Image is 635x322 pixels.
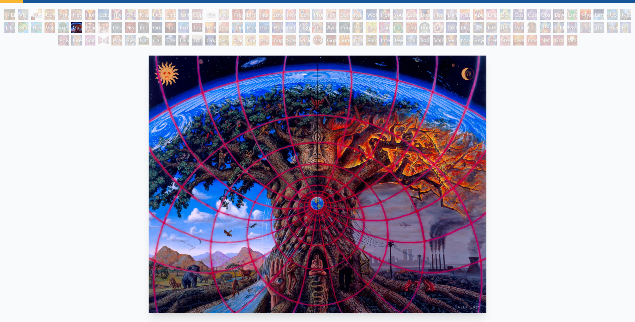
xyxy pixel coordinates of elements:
[111,9,122,20] div: The Kiss
[85,22,95,33] div: Fear
[299,22,310,33] div: Lightworker
[98,9,109,20] div: Eclipse
[379,9,390,20] div: Holy Family
[500,35,510,46] div: Steeplehead 2
[352,35,363,46] div: Cosmic Elf
[513,35,524,46] div: Oversoul
[433,9,444,20] div: Healing
[178,22,189,33] div: Eco-Atlas
[98,35,109,46] div: Hands that See
[165,35,176,46] div: The Soul Finds It's Way
[406,9,417,20] div: Laughing Man
[245,22,256,33] div: Monochord
[272,9,283,20] div: Love Circuit
[245,9,256,20] div: Birth
[299,9,310,20] div: Zena Lotus
[620,22,631,33] div: Mudra
[272,22,283,33] div: Human Geometry
[18,9,28,20] div: Visionary Origin of Language
[366,22,377,33] div: Cannabis Mudra
[326,9,336,20] div: Family
[567,9,577,20] div: Emerald Grail
[219,22,229,33] div: Prostration
[567,35,577,46] div: White Light
[406,22,417,33] div: Third Eye Tears of Joy
[192,22,203,33] div: Journey of the Wounded Healer
[593,22,604,33] div: Theologue
[138,9,149,20] div: Kissing
[486,22,497,33] div: Liberation Through Seeing
[312,35,323,46] div: Vision [PERSON_NAME]
[58,35,69,46] div: Power to the Peaceful
[433,35,444,46] div: Vajra Being
[312,22,323,33] div: The Shulgins and their Alchemical Angels
[419,22,430,33] div: Body/Mind as a Vibratory Field of Energy
[433,22,444,33] div: DMT - The Spirit Molecule
[178,9,189,20] div: Tantra
[473,35,484,46] div: Peyote Being
[553,35,564,46] div: Godself
[339,35,350,46] div: Sunyata
[232,22,243,33] div: Glimpsing the Empyrean
[259,35,269,46] div: Psychomicrograph of a Fractal Paisley Cherub Feather Tip
[460,35,470,46] div: Mayan Being
[553,9,564,20] div: Love is a Cosmic Force
[553,22,564,33] div: [PERSON_NAME]
[393,22,403,33] div: Cannabacchus
[339,22,350,33] div: Purging
[326,35,336,46] div: Guardian of Infinite Vision
[71,9,82,20] div: New Man New Woman
[527,22,537,33] div: Cosmic [DEMOGRAPHIC_DATA]
[58,9,69,20] div: Praying
[152,22,162,33] div: Grieving
[312,9,323,20] div: Promise
[393,9,403,20] div: Young & Old
[500,22,510,33] div: [PERSON_NAME]
[446,35,457,46] div: Secret Writing Being
[85,9,95,20] div: Holy Grail
[138,22,149,33] div: Endarkenment
[473,9,484,20] div: Aperture
[286,22,296,33] div: Networks
[286,9,296,20] div: New Family
[125,9,136,20] div: One Taste
[4,9,15,20] div: [PERSON_NAME] & Eve
[205,35,216,46] div: Original Face
[232,9,243,20] div: Pregnancy
[446,22,457,33] div: Collective Vision
[379,22,390,33] div: Cannabis Sutra
[245,35,256,46] div: Ophanic Eyelash
[540,22,551,33] div: [PERSON_NAME]
[366,35,377,46] div: Bardo Being
[31,9,42,20] div: Body, Mind, Spirit
[149,56,487,313] img: Gaia-1989-Alex-Grey-watermarked.jpg
[165,22,176,33] div: Nuclear Crucifixion
[540,9,551,20] div: Cosmic Lovers
[593,9,604,20] div: Earth Energies
[473,22,484,33] div: Deities & Demons Drinking from the Milky Pool
[607,22,618,33] div: Yogi & the Möbius Sphere
[513,22,524,33] div: Vajra Guru
[4,22,15,33] div: Lilacs
[45,22,55,33] div: Vajra Horse
[272,35,283,46] div: Angel Skin
[219,35,229,46] div: Seraphic Transport Docking on the Third Eye
[178,35,189,46] div: Dying
[419,9,430,20] div: Breathing
[18,22,28,33] div: Symbiosis: Gall Wasp & Oak Tree
[98,22,109,33] div: Insomnia
[366,9,377,20] div: Wonder
[152,35,162,46] div: Caring
[352,22,363,33] div: Vision Tree
[326,22,336,33] div: Ayahuasca Visitation
[460,9,470,20] div: Kiss of the [MEDICAL_DATA]
[125,35,136,46] div: Blessing Hand
[286,35,296,46] div: Spectral Lotus
[259,22,269,33] div: Planetary Prayers
[379,35,390,46] div: Interbeing
[125,22,136,33] div: Headache
[607,9,618,20] div: [US_STATE] Song
[259,9,269,20] div: Nursing
[85,35,95,46] div: Spirit Animates the Flesh
[219,9,229,20] div: Newborn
